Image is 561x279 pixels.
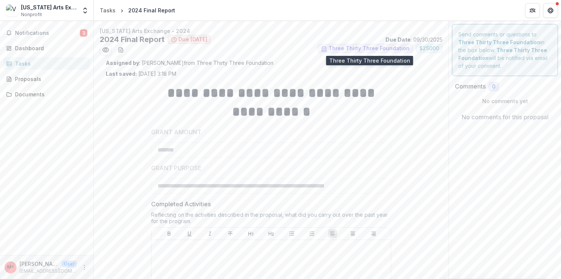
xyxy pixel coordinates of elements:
[100,27,442,35] p: [US_STATE] Arts Exchange - 2024
[21,3,77,11] div: [US_STATE] Arts Exchange
[80,3,90,18] button: Open entity switcher
[106,59,436,67] p: : [PERSON_NAME] from Three Thirty Three Foundation
[106,70,137,77] strong: Last saved:
[525,3,540,18] button: Partners
[97,5,118,16] a: Tasks
[165,229,174,238] button: Bold
[455,97,555,105] p: No comments yet
[543,3,558,18] button: Get Help
[348,229,357,238] button: Align Center
[328,229,337,238] button: Align Left
[369,229,378,238] button: Align Right
[6,4,18,16] img: Vermont Arts Exchange
[15,75,84,83] div: Proposals
[128,6,175,14] div: 2024 Final Report
[462,112,549,121] p: No comments for this proposal
[21,11,42,18] span: Nonprofit
[458,39,540,45] strong: Three Thirty Three Foundation
[328,45,409,52] span: Three Thirty Three Foundation
[185,229,194,238] button: Underline
[15,90,84,98] div: Documents
[458,47,547,61] strong: Three Thirty Three Foundation
[115,44,127,56] button: download-word-button
[246,229,255,238] button: Heading 1
[385,36,411,43] strong: Due Date
[3,27,90,39] button: Notifications3
[15,44,84,52] div: Dashboard
[267,229,276,238] button: Heading 2
[419,45,439,52] span: $ 25000
[3,88,90,100] a: Documents
[287,229,296,238] button: Bullet List
[80,29,87,37] span: 3
[15,30,80,36] span: Notifications
[106,60,139,66] strong: Assigned by
[19,260,58,268] p: [PERSON_NAME] <[EMAIL_ADDRESS][DOMAIN_NAME]>
[15,60,84,67] div: Tasks
[100,44,112,56] button: Preview 70d833c5-1cee-4cf9-b105-5b476667f2f4.pdf
[452,24,558,76] div: Send comments or questions to in the box below. will be notified via email of your comment.
[151,163,202,172] p: GRANT PURPOSE
[178,36,207,43] span: Due [DATE]
[205,229,214,238] button: Italicize
[3,57,90,70] a: Tasks
[226,229,235,238] button: Strike
[100,6,115,14] div: Tasks
[80,263,89,272] button: More
[3,42,90,54] a: Dashboard
[385,36,442,43] p: : 09/30/2025
[100,35,165,44] h2: 2024 Final Report
[151,211,391,227] div: Reflecting on the activities described in the proposal, what did you carry out over the past year...
[151,127,201,136] p: GRANT AMOUNT
[3,73,90,85] a: Proposals
[455,83,486,90] h2: Comments
[7,265,14,270] div: Matthew Perry <matthewvae@comcast.net>
[307,229,316,238] button: Ordered List
[61,261,77,267] p: User
[106,70,176,78] p: [DATE] 3:18 PM
[97,5,178,16] nav: breadcrumb
[19,268,77,274] p: [EMAIL_ADDRESS][DOMAIN_NAME]
[492,84,495,90] span: 0
[151,199,211,208] p: Completed Activities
